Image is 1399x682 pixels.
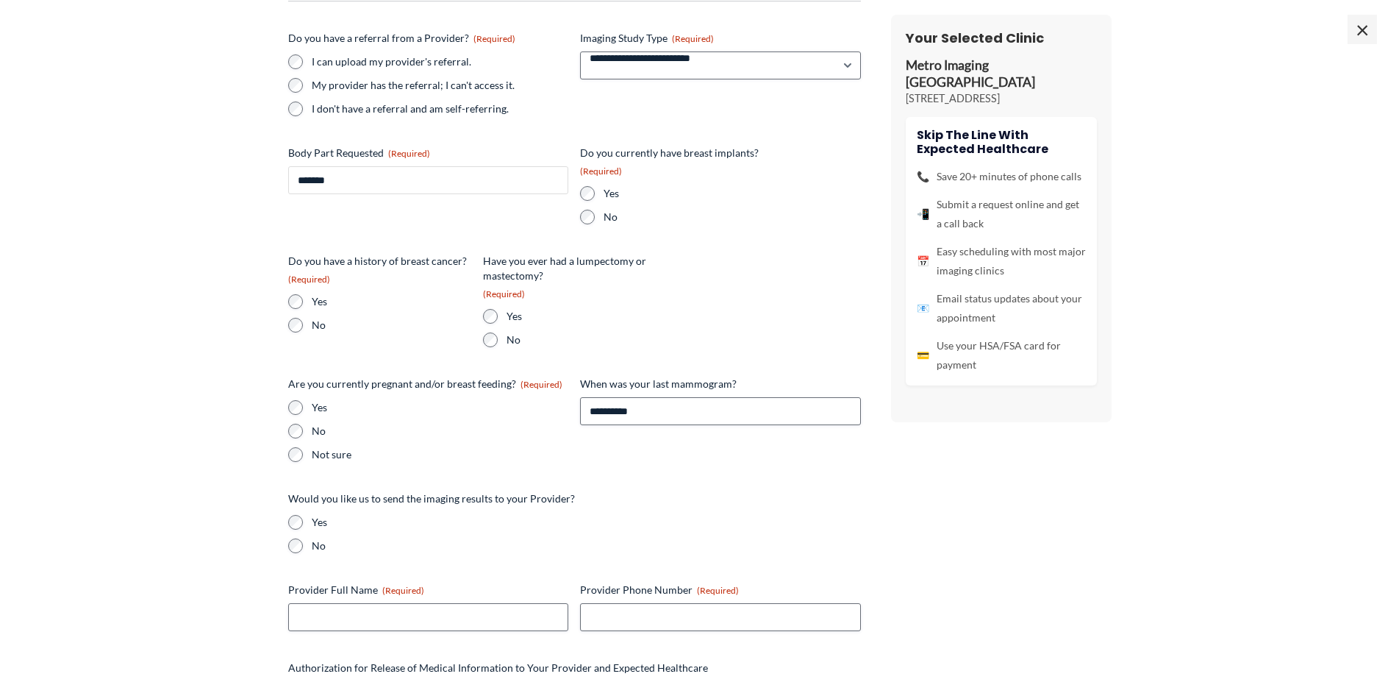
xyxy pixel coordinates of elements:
[388,148,430,159] span: (Required)
[312,424,569,438] label: No
[906,57,1097,91] p: Metro Imaging [GEOGRAPHIC_DATA]
[312,318,471,333] label: No
[580,31,861,46] label: Imaging Study Type
[483,254,666,300] legend: Have you ever had a lumpectomy or mastectomy?
[312,54,569,69] label: I can upload my provider's referral.
[580,166,622,177] span: (Required)
[312,400,569,415] label: Yes
[1348,15,1377,44] span: ×
[473,33,515,44] span: (Required)
[917,167,1086,186] li: Save 20+ minutes of phone calls
[604,186,763,201] label: Yes
[288,31,515,46] legend: Do you have a referral from a Provider?
[917,205,929,224] span: 📲
[288,254,471,285] legend: Do you have a history of breast cancer?
[507,309,666,324] label: Yes
[697,585,739,596] span: (Required)
[672,33,714,44] span: (Required)
[917,346,929,365] span: 💳
[917,299,929,318] span: 📧
[288,661,708,675] legend: Authorization for Release of Medical Information to Your Provider and Expected Healthcare
[917,128,1086,156] h4: Skip the line with Expected Healthcare
[917,289,1086,327] li: Email status updates about your appointment
[312,447,569,462] label: Not sure
[382,585,424,596] span: (Required)
[580,377,861,391] label: When was your last mammogram?
[906,29,1097,46] h3: Your Selected Clinic
[312,515,862,530] label: Yes
[580,583,861,597] label: Provider Phone Number
[507,333,666,347] label: No
[312,294,471,309] label: Yes
[288,274,330,285] span: (Required)
[312,102,569,116] label: I don't have a referral and am self-referring.
[917,336,1086,374] li: Use your HSA/FSA card for payment
[917,242,1086,280] li: Easy scheduling with most major imaging clinics
[917,252,929,271] span: 📅
[288,377,562,391] legend: Are you currently pregnant and/or breast feeding?
[580,146,763,177] legend: Do you currently have breast implants?
[917,167,929,186] span: 📞
[288,583,569,597] label: Provider Full Name
[312,78,569,93] label: My provider has the referral; I can't access it.
[520,379,562,390] span: (Required)
[604,210,763,224] label: No
[288,146,569,160] label: Body Part Requested
[917,195,1086,233] li: Submit a request online and get a call back
[312,539,862,553] label: No
[483,288,525,299] span: (Required)
[288,491,575,506] legend: Would you like us to send the imaging results to your Provider?
[906,91,1097,106] p: [STREET_ADDRESS]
